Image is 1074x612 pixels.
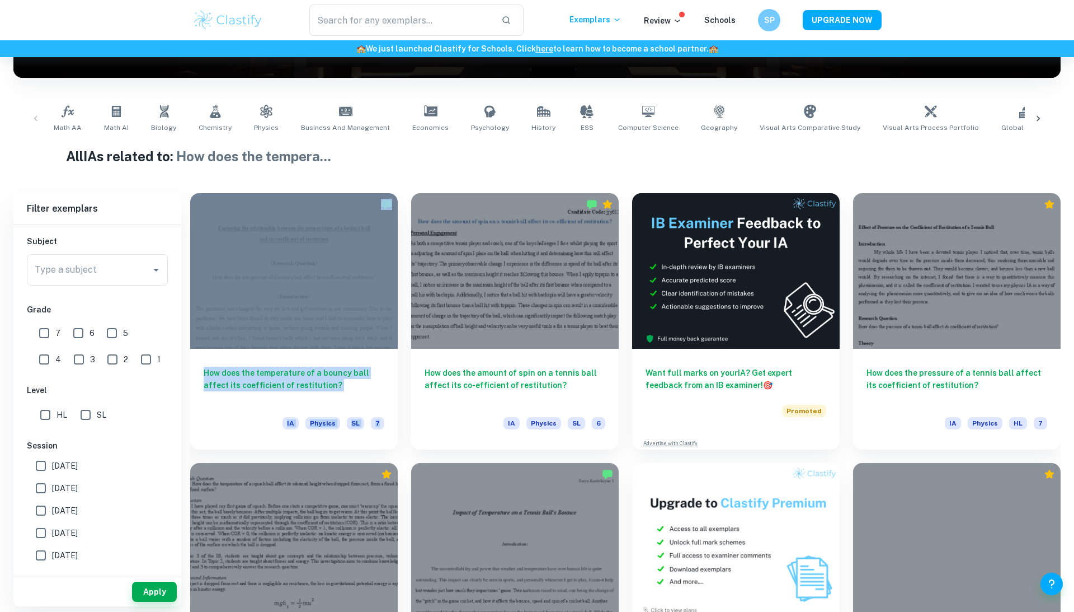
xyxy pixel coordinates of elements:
[412,123,449,133] span: Economics
[13,193,181,225] h6: Filter exemplars
[471,123,509,133] span: Psychology
[763,14,776,26] h6: SP
[1044,469,1055,480] div: Premium
[643,440,698,447] a: Advertise with Clastify
[1001,123,1050,133] span: Global Politics
[104,123,129,133] span: Math AI
[586,199,597,210] img: Marked
[204,367,384,404] h6: How does the temperature of a bouncy ball affect its coefficient of restitution?
[425,367,605,404] h6: How does the amount of spin on a tennis ball affect its co-efficient of restitution?
[782,405,826,417] span: Promoted
[803,10,882,30] button: UPGRADE NOW
[536,44,553,53] a: here
[305,417,340,429] span: Physics
[758,9,780,31] button: SP
[27,440,168,452] h6: Session
[55,353,61,366] span: 4
[282,417,299,429] span: IA
[90,353,95,366] span: 3
[190,193,398,450] a: How does the temperature of a bouncy ball affect its coefficient of restitution?IAPhysicsSL7
[56,409,67,421] span: HL
[602,469,613,480] img: Marked
[763,381,772,390] span: 🎯
[1040,573,1063,595] button: Help and Feedback
[52,460,78,472] span: [DATE]
[52,504,78,517] span: [DATE]
[1034,417,1047,429] span: 7
[381,199,392,210] img: Marked
[503,417,520,429] span: IA
[52,572,78,584] span: [DATE]
[853,193,1061,450] a: How does the pressure of a tennis ball affect its coefficient of restitution?IAPhysicsHL7
[866,367,1047,404] h6: How does the pressure of a tennis ball affect its coefficient of restitution?
[66,146,1009,166] h1: All IAs related to:
[968,417,1002,429] span: Physics
[176,148,331,164] span: How does the tempera ...
[646,367,826,391] h6: Want full marks on your IA ? Get expert feedback from an IB examiner!
[1044,199,1055,210] div: Premium
[760,123,860,133] span: Visual Arts Comparative Study
[356,44,366,53] span: 🏫
[531,123,555,133] span: History
[52,527,78,539] span: [DATE]
[52,482,78,494] span: [DATE]
[27,303,168,316] h6: Grade
[89,327,95,339] span: 6
[301,123,390,133] span: Business and Management
[97,409,106,421] span: SL
[192,9,263,31] img: Clastify logo
[883,123,979,133] span: Visual Arts Process Portfolio
[151,123,176,133] span: Biology
[581,123,593,133] span: ESS
[309,4,492,36] input: Search for any exemplars...
[568,417,585,429] span: SL
[54,123,82,133] span: Math AA
[644,15,682,27] p: Review
[347,417,364,429] span: SL
[199,123,232,133] span: Chemistry
[701,123,737,133] span: Geography
[148,262,164,278] button: Open
[381,469,392,480] div: Premium
[1009,417,1027,429] span: HL
[371,417,384,429] span: 7
[618,123,679,133] span: Computer Science
[945,417,961,429] span: IA
[123,327,128,339] span: 5
[132,582,177,602] button: Apply
[526,417,561,429] span: Physics
[2,43,1072,55] h6: We just launched Clastify for Schools. Click to learn how to become a school partner.
[27,384,168,396] h6: Level
[602,199,613,210] div: Premium
[124,353,128,366] span: 2
[254,123,279,133] span: Physics
[569,13,621,26] p: Exemplars
[27,235,168,247] h6: Subject
[52,549,78,562] span: [DATE]
[709,44,718,53] span: 🏫
[411,193,619,450] a: How does the amount of spin on a tennis ball affect its co-efficient of restitution?IAPhysicsSL6
[55,327,60,339] span: 7
[592,417,605,429] span: 6
[632,193,840,450] a: Want full marks on yourIA? Get expert feedback from an IB examiner!PromotedAdvertise with Clastify
[704,16,736,25] a: Schools
[632,193,840,349] img: Thumbnail
[157,353,161,366] span: 1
